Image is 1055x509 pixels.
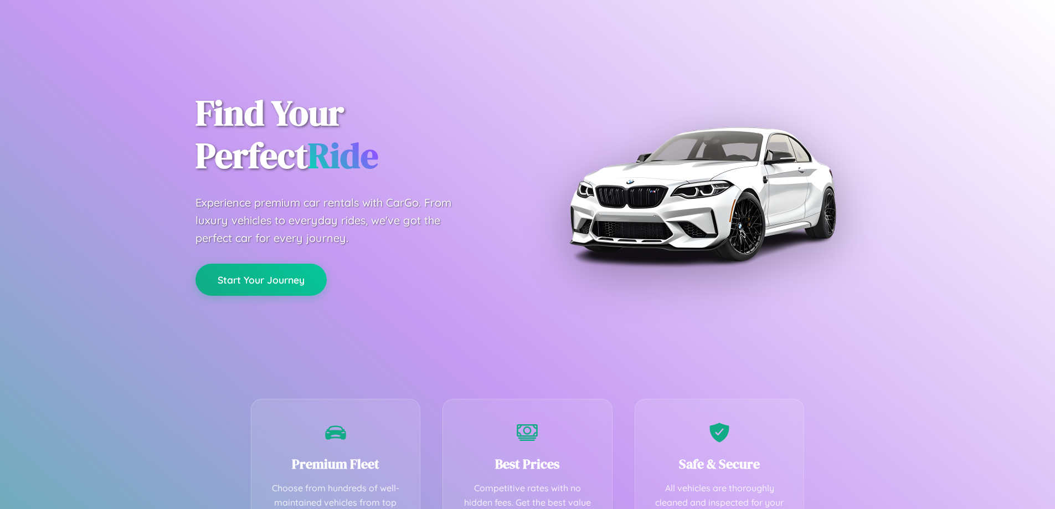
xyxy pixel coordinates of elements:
[195,92,511,177] h1: Find Your Perfect
[268,455,404,473] h3: Premium Fleet
[564,55,841,332] img: Premium BMW car rental vehicle
[195,264,327,296] button: Start Your Journey
[308,131,378,179] span: Ride
[195,194,472,247] p: Experience premium car rentals with CarGo. From luxury vehicles to everyday rides, we've got the ...
[652,455,788,473] h3: Safe & Secure
[460,455,595,473] h3: Best Prices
